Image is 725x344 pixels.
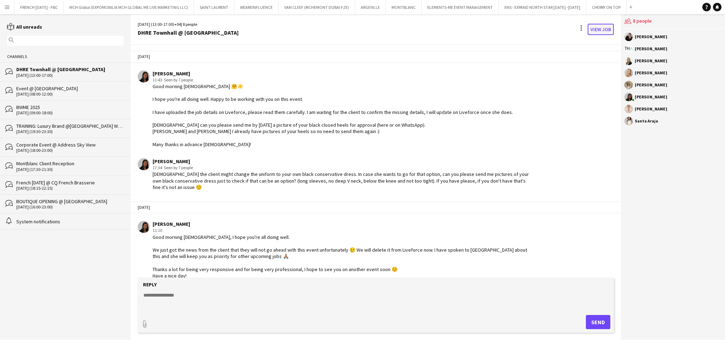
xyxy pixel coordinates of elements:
[635,95,667,99] div: [PERSON_NAME]
[16,218,124,225] div: System notifications
[16,205,124,210] div: [DATE] (16:00-23:00)
[386,0,422,14] button: MONTBLANC
[586,0,627,14] button: CHERRY ON TOP
[16,167,124,172] div: [DATE] (17:30-21:30)
[635,47,667,51] div: [PERSON_NAME]
[422,0,499,14] button: ELEMENTS-ME EVENT MANAGEMENT
[635,71,667,75] div: [PERSON_NAME]
[153,165,530,171] div: 17:34
[279,0,355,14] button: VAN CLEEF (RICHEMONT DUBAI FZE)
[586,315,610,329] button: Send
[16,186,124,191] div: [DATE] (18:15-22:15)
[499,0,586,14] button: ENS - EXPAND NORTH STAR [DATE] -[DATE]
[635,59,667,63] div: [PERSON_NAME]
[153,77,513,83] div: 11:43
[16,104,124,110] div: BWME 2025
[16,73,124,78] div: [DATE] (13:00-17:00)
[16,148,124,153] div: [DATE] (18:00-23:00)
[16,142,124,148] div: Corporate Event @ Address Sky View
[234,0,279,14] button: WEAREINFLUENCE
[635,107,667,111] div: [PERSON_NAME]
[16,160,124,167] div: Montblanc Client Reception
[64,0,194,14] button: MCH Global (EXPOMOBILIA MCH GLOBAL ME LIVE MARKETING LLC)
[153,171,530,190] div: [DEMOGRAPHIC_DATA] the client might change the uniform to your own black conservative dress. In c...
[153,83,513,148] div: Good morning [DEMOGRAPHIC_DATA] 🤗☀️ I hope you're all doing well. Happy to be working with you on...
[635,35,667,39] div: [PERSON_NAME]
[153,227,530,234] div: 11:10
[143,281,157,288] label: Reply
[16,123,124,129] div: TRAINING: Luxury Brand @[GEOGRAPHIC_DATA] Watch Week 2025
[174,22,181,27] span: +04
[16,92,124,97] div: [DATE] (08:00-12:00)
[635,83,667,87] div: [PERSON_NAME]
[16,179,124,186] div: French [DATE] @ CQ French Brasserie
[16,110,124,115] div: [DATE] (09:00-18:00)
[153,158,530,165] div: [PERSON_NAME]
[162,165,193,170] span: · Seen by 7 people
[16,198,124,205] div: BOUTIQUE OPENING @ [GEOGRAPHIC_DATA]
[15,0,64,14] button: FRENCH [DATE] - FBC
[162,77,193,82] span: · Seen by 7 people
[138,29,239,36] div: DHRE Townhall @ [GEOGRAPHIC_DATA]
[16,129,124,134] div: [DATE] (19:30-23:30)
[131,51,621,63] div: [DATE]
[7,24,42,30] a: All unreads
[588,24,614,35] a: View Job
[153,70,513,77] div: [PERSON_NAME]
[153,234,530,279] div: Good morning [DEMOGRAPHIC_DATA], I hope you're all doing well. We just got the news from the clie...
[194,0,234,14] button: SAINT LAURENT
[16,66,124,73] div: DHRE Townhall @ [GEOGRAPHIC_DATA]
[16,85,124,92] div: Event @ [GEOGRAPHIC_DATA]
[138,21,239,28] div: [DATE] (13:00-17:00) | 8 people
[624,14,724,29] div: 8 people
[131,201,621,213] div: [DATE]
[153,221,530,227] div: [PERSON_NAME]
[355,0,386,14] button: ARGEVILLE
[635,119,658,123] div: Santa Araja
